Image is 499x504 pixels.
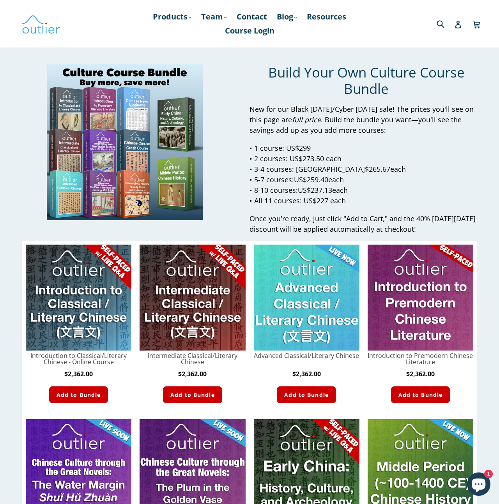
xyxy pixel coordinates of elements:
em: full price [292,115,321,124]
p: • 1 course: US$299 • 2 courses: US$273.50 each • 3-4 courses: [GEOGRAPHIC_DATA] $265.67 each • 5-... [249,143,483,206]
b: 2,362.00 [64,370,93,378]
inbox-online-store-chat: Shopify online store chat [465,472,493,498]
input: Search [435,16,456,32]
a: Contact [233,10,271,24]
button: Add to Bundle [277,386,336,403]
span: Add to Bundle [57,391,101,399]
span: $ [406,370,410,378]
a: Course Login [221,24,278,38]
span: $ [178,370,182,378]
a: Resources [303,10,350,24]
span: Add to Bundle [170,391,215,399]
b: 2,362.00 [292,370,321,378]
span: Add to Bundle [284,391,329,399]
h1: Build Your Own Culture Course Bundle [249,64,483,97]
span: $ [64,370,68,378]
a: Introduction to Classical/Literary Chinese - Online Course [26,352,131,365]
img: Introduction to Premodern Chinese Literature [368,245,473,350]
img: Build Your Own Culture Course Bundle [47,64,203,220]
button: Add to Bundle [49,386,108,403]
p: New for our Black [DATE]/Cyber [DATE] sale! The prices you'll see on this page are . Build the bu... [249,104,483,136]
img: Outlier Linguistics [21,12,60,35]
button: Add to Bundle [163,386,222,403]
img: Introduction to Classical/Literary Chinese - Online Course [26,245,131,350]
p: Once you're ready, just click "Add to Cart," and the 40% [DATE][DATE] discount will be applied au... [249,213,483,234]
a: Team [197,10,231,24]
a: Introduction to Premodern Chinese Literature [368,352,473,365]
span: $ [292,370,296,378]
span: Add to Bundle [398,391,443,399]
img: Advanced Classical/Literary Chinese [254,245,359,350]
img: Intermediate Classical/Literary Chinese [140,245,245,350]
a: Advanced Classical/Literary Chinese [254,352,359,359]
b: 2,362.00 [406,370,435,378]
a: Intermediate Classical/Literary Chinese [140,352,245,365]
a: Products [149,10,195,24]
button: Add to Bundle [391,386,450,403]
a: Blog [273,10,301,24]
b: 2,362.00 [178,370,207,378]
